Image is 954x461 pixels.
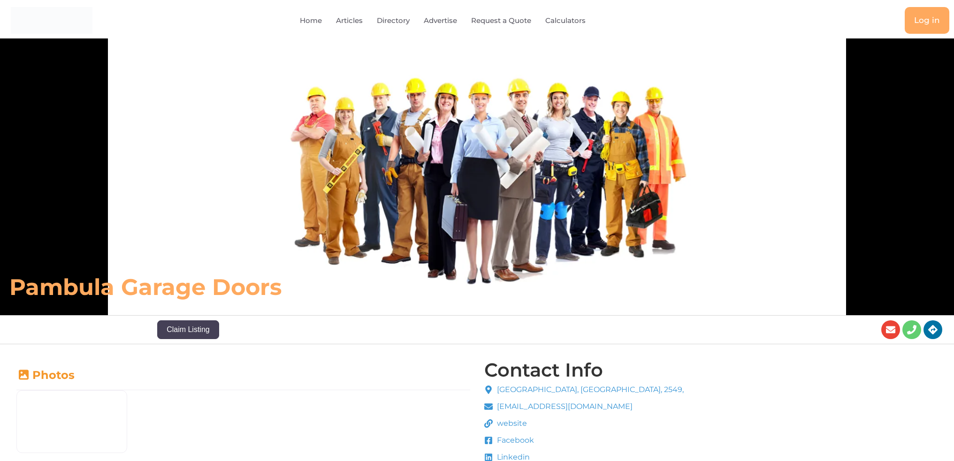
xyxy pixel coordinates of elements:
span: [EMAIL_ADDRESS][DOMAIN_NAME] [495,401,633,412]
nav: Menu [194,10,713,31]
a: Directory [377,10,410,31]
span: website [495,418,527,429]
a: Calculators [545,10,586,31]
a: Photos [16,368,75,382]
a: [EMAIL_ADDRESS][DOMAIN_NAME] [484,401,684,412]
a: Request a Quote [471,10,531,31]
span: Facebook [495,435,534,446]
h6: Pambula Garage Doors [9,273,663,301]
button: Claim Listing [157,320,219,339]
span: [GEOGRAPHIC_DATA], [GEOGRAPHIC_DATA], 2549, [495,384,684,395]
a: Home [300,10,322,31]
h4: Contact Info [484,361,603,379]
a: Log in [905,7,949,34]
img: Garage Door Supply & Repair Icon [17,391,127,452]
span: Log in [914,16,940,24]
a: Advertise [424,10,457,31]
a: Articles [336,10,363,31]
